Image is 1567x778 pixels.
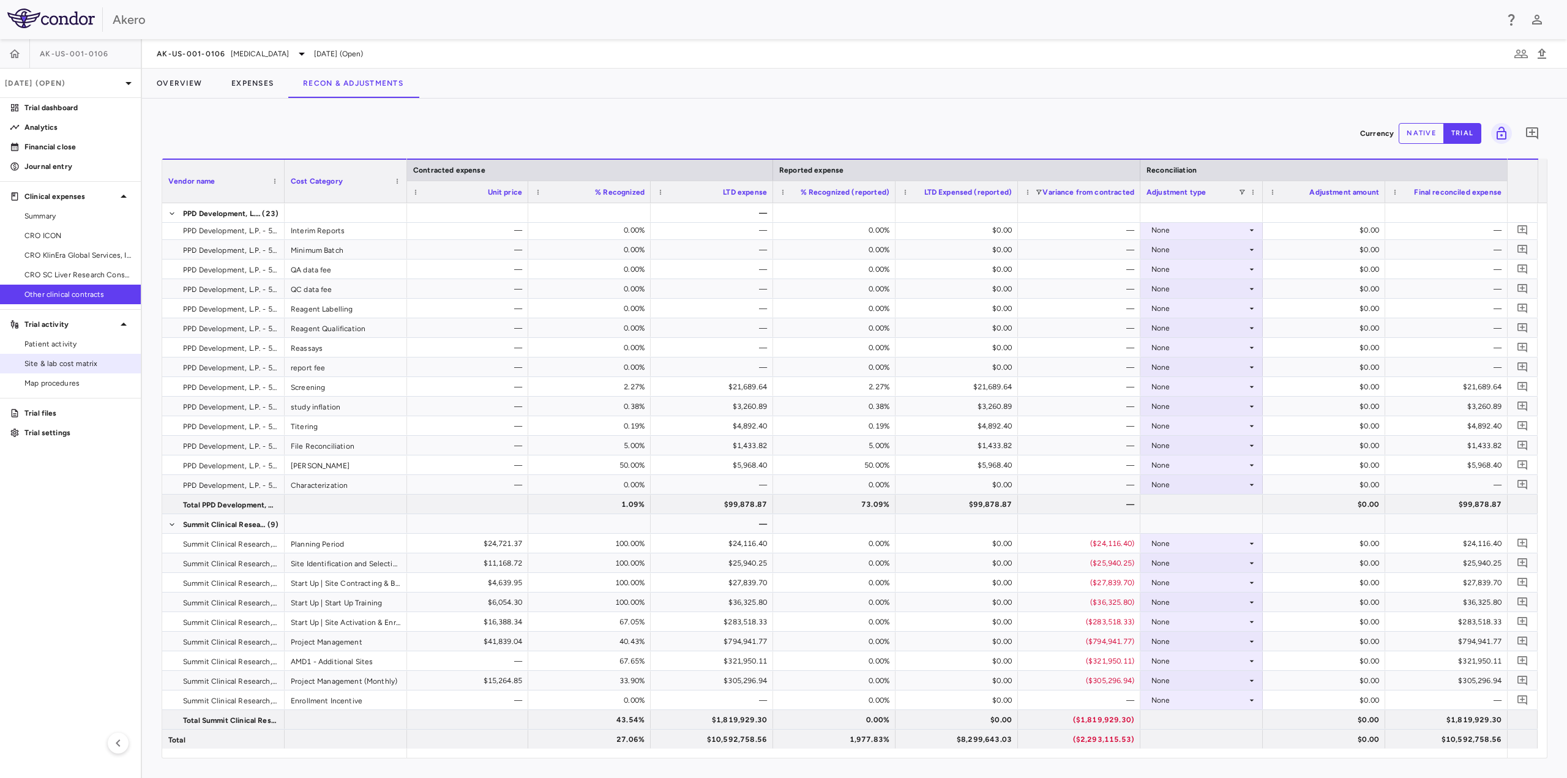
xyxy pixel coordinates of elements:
div: ($25,940.25) [1029,553,1134,573]
button: Add comment [1522,123,1543,144]
button: Add comment [1514,476,1531,493]
button: Add comment [1514,339,1531,356]
div: None [1151,299,1247,318]
div: — [417,416,522,436]
svg: Add comment [1517,675,1528,686]
span: PPD Development, L.P. - 5559 [183,260,277,280]
div: Minimum Batch [285,240,407,259]
div: — [662,240,767,260]
div: $99,878.87 [907,495,1012,514]
span: PPD Development, L.P. - 5559 [183,280,277,299]
div: $4,639.95 [417,573,522,593]
span: Other clinical contracts [24,289,131,300]
div: 0.00% [539,279,645,299]
div: — [417,475,522,495]
div: 5.00% [539,436,645,455]
span: PPD Development, L.P. - 5559 [183,378,277,397]
div: ($24,116.40) [1029,534,1134,553]
div: $0.00 [907,240,1012,260]
div: — [1029,397,1134,416]
div: $0.00 [1274,553,1379,573]
svg: Add comment [1517,283,1528,294]
div: None [1151,416,1247,436]
span: Final reconciled expense [1414,188,1502,196]
img: logo-full-BYUhSk78.svg [7,9,95,28]
div: — [662,260,767,279]
svg: Add comment [1517,302,1528,314]
div: None [1151,397,1247,416]
span: PPD Development, L.P. - 5559 [183,436,277,456]
button: Add comment [1514,222,1531,238]
div: $21,689.64 [662,377,767,397]
div: $24,116.40 [662,534,767,553]
span: [MEDICAL_DATA] [231,48,290,59]
span: (23) [262,204,279,223]
svg: Add comment [1517,400,1528,412]
div: — [662,299,767,318]
div: $4,892.40 [907,416,1012,436]
p: [DATE] (Open) [5,78,121,89]
div: — [1029,455,1134,475]
div: $0.00 [1274,357,1379,377]
span: PPD Development, L.P. - 5559 [183,456,277,476]
div: 0.00% [539,475,645,495]
div: $0.00 [907,475,1012,495]
svg: Add comment [1525,126,1539,141]
div: $99,878.87 [662,495,767,514]
button: Add comment [1514,633,1531,649]
div: 0.19% [539,416,645,436]
div: Characterization [285,475,407,494]
span: PPD Development, L.P. - 5559 [183,417,277,436]
div: 0.00% [539,240,645,260]
svg: Add comment [1517,322,1528,334]
div: $11,168.72 [417,553,522,573]
svg: Add comment [1517,635,1528,647]
button: Expenses [217,69,288,98]
div: None [1151,455,1247,475]
div: 1.09% [539,495,645,514]
span: PPD Development, L.P. - 5559 [183,358,277,378]
div: $1,433.82 [907,436,1012,455]
div: $1,433.82 [1396,436,1502,455]
div: — [1029,318,1134,338]
div: Site Identification and Selection [285,553,407,572]
div: $0.00 [1274,279,1379,299]
div: $27,839.70 [1396,573,1502,593]
div: None [1151,318,1247,338]
div: 100.00% [539,534,645,553]
div: $4,892.40 [662,416,767,436]
div: Start Up | Site Activation & Enrollment [285,612,407,631]
svg: Add comment [1517,557,1528,569]
div: report fee [285,357,407,376]
span: Adjustment type [1146,188,1206,196]
div: Project Management (Monthly) [285,671,407,690]
button: Add comment [1514,261,1531,277]
svg: Add comment [1517,655,1528,667]
span: CRO ICON [24,230,131,241]
div: 5.00% [784,436,889,455]
button: native [1399,123,1444,144]
div: 0.00% [784,553,889,573]
div: Enrollment Incentive [285,690,407,709]
div: — [1029,377,1134,397]
div: 0.00% [539,260,645,279]
div: — [662,318,767,338]
div: QA data fee [285,260,407,279]
div: 0.00% [784,240,889,260]
svg: Add comment [1517,479,1528,490]
div: None [1151,534,1247,553]
div: — [417,455,522,475]
div: 50.00% [539,455,645,475]
p: Currency [1360,128,1394,139]
div: — [1029,357,1134,377]
div: ($27,839.70) [1029,573,1134,593]
span: You do not have permission to lock or unlock grids [1486,123,1512,144]
button: Add comment [1514,594,1531,610]
button: Overview [142,69,217,98]
div: 0.00% [784,573,889,593]
div: $1,433.82 [662,436,767,455]
div: $0.00 [907,553,1012,573]
span: Summit Clinical Research, LLC - 6081 [183,515,266,534]
div: — [1396,357,1502,377]
div: $0.00 [1274,299,1379,318]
